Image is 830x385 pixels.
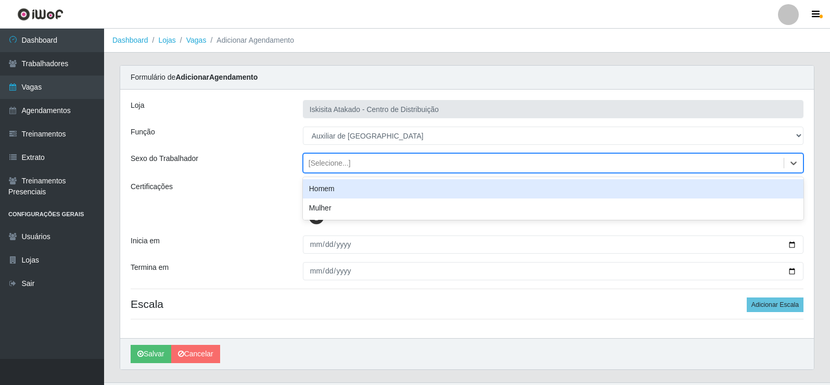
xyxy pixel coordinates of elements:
[186,36,207,44] a: Vagas
[303,198,803,218] div: Mulher
[131,262,169,273] label: Termina em
[120,66,814,90] div: Formulário de
[131,345,171,363] button: Salvar
[333,212,361,220] span: iWof VIP
[131,181,173,192] label: Certificações
[131,127,155,138] label: Função
[17,8,63,21] img: CoreUI Logo
[206,35,294,46] li: Adicionar Agendamento
[131,153,198,164] label: Sexo do Trabalhador
[131,100,144,111] label: Loja
[131,235,160,246] label: Inicia em
[131,297,803,311] h4: Escala
[104,29,830,53] nav: breadcrumb
[309,158,351,169] div: [Selecione...]
[112,36,148,44] a: Dashboard
[303,235,803,254] input: 00/00/0000
[171,345,220,363] a: Cancelar
[747,297,803,312] button: Adicionar Escala
[303,262,803,280] input: 00/00/0000
[303,179,803,198] div: Homem
[158,36,175,44] a: Lojas
[175,73,258,81] strong: Adicionar Agendamento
